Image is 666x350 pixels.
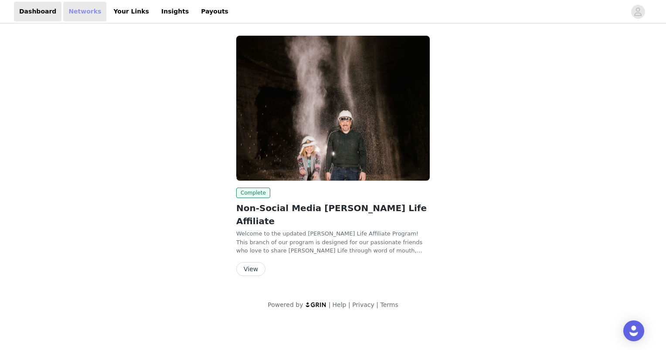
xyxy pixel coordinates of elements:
a: Dashboard [14,2,61,21]
a: View [236,266,265,273]
span: | [329,301,331,308]
img: Redmond [236,36,430,181]
div: Open Intercom Messenger [623,320,644,341]
div: avatar [634,5,642,19]
img: logo [305,302,327,307]
a: Insights [156,2,194,21]
p: Welcome to the updated [PERSON_NAME] Life Affiliate Program! This branch of our program is design... [236,229,430,255]
span: Powered by [268,301,303,308]
a: Privacy [352,301,374,308]
button: View [236,262,265,276]
span: | [348,301,350,308]
a: Your Links [108,2,154,21]
h2: Non-Social Media [PERSON_NAME] Life Affiliate [236,202,430,228]
span: Complete [236,188,270,198]
a: Help [333,301,347,308]
span: | [376,301,378,308]
a: Terms [380,301,398,308]
a: Payouts [196,2,234,21]
a: Networks [63,2,106,21]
